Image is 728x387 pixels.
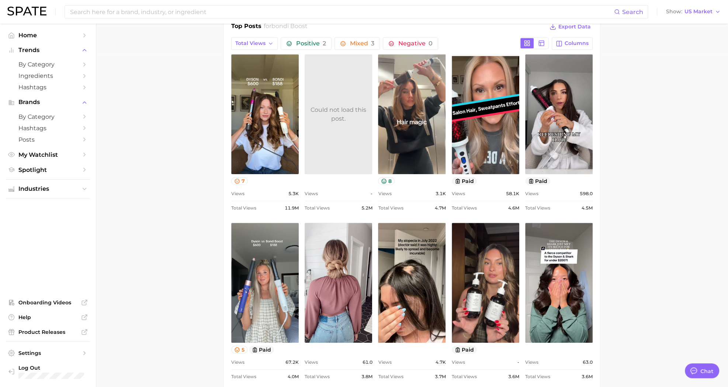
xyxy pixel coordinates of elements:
[452,358,465,367] span: Views
[580,189,593,198] span: 598.0
[285,358,299,367] span: 67.2k
[452,189,465,198] span: Views
[18,314,77,321] span: Help
[288,189,299,198] span: 5.3k
[231,204,256,212] span: Total Views
[305,358,318,367] span: Views
[6,97,90,108] button: Brands
[525,177,551,185] button: paid
[398,41,433,46] span: Negative
[231,346,247,353] button: 5
[6,348,90,359] a: Settings
[249,346,274,353] button: paid
[435,204,446,212] span: 4.7m
[378,204,403,212] span: Total Views
[305,189,318,198] span: Views
[18,47,77,53] span: Trends
[6,326,90,338] a: Product Releases
[508,204,519,212] span: 4.6m
[231,372,256,381] span: Total Views
[264,22,308,33] h2: for
[582,204,593,212] span: 4.5m
[18,99,77,106] span: Brands
[6,59,90,70] a: by Category
[18,299,77,306] span: Onboarding Videos
[452,346,477,353] button: paid
[7,7,46,15] img: SPATE
[6,111,90,122] a: by Category
[296,41,326,46] span: Positive
[378,189,391,198] span: Views
[452,372,477,381] span: Total Views
[452,177,477,185] button: paid
[231,22,261,33] h1: Top Posts
[684,10,713,14] span: US Market
[18,364,91,371] span: Log Out
[18,113,77,120] span: by Category
[525,358,538,367] span: Views
[6,70,90,82] a: Ingredients
[361,204,372,212] span: 5.2m
[18,125,77,132] span: Hashtags
[378,372,403,381] span: Total Views
[6,134,90,145] a: Posts
[436,358,446,367] span: 4.7k
[18,84,77,91] span: Hashtags
[622,8,643,15] span: Search
[583,358,593,367] span: 63.0
[18,186,77,192] span: Industries
[558,24,591,30] span: Export Data
[508,372,519,381] span: 3.6m
[517,358,519,367] span: -
[231,177,248,185] button: 7
[552,37,593,50] button: Columns
[378,358,391,367] span: Views
[288,372,299,381] span: 4.0m
[525,204,550,212] span: Total Views
[350,41,374,46] span: Mixed
[6,82,90,93] a: Hashtags
[371,40,374,47] span: 3
[18,61,77,68] span: by Category
[362,358,372,367] span: 61.0
[18,136,77,143] span: Posts
[6,183,90,194] button: Industries
[429,40,433,47] span: 0
[666,10,682,14] span: Show
[582,372,593,381] span: 3.6m
[18,350,77,356] span: Settings
[565,40,589,46] span: Columns
[6,312,90,323] a: Help
[285,204,299,212] span: 11.9m
[6,149,90,160] a: My Watchlist
[305,54,372,174] a: Could not load this post.
[525,372,550,381] span: Total Views
[6,362,90,381] a: Log out. Currently logged in with e-mail mzreik@lashcoholding.com.
[361,372,372,381] span: 3.8m
[305,204,330,212] span: Total Views
[69,6,614,18] input: Search here for a brand, industry, or ingredient
[18,329,77,335] span: Product Releases
[548,22,593,32] button: Export Data
[6,122,90,134] a: Hashtags
[378,177,395,185] button: 8
[452,204,477,212] span: Total Views
[6,45,90,56] button: Trends
[525,189,538,198] span: Views
[6,30,90,41] a: Home
[435,372,446,381] span: 3.7m
[231,189,245,198] span: Views
[18,166,77,173] span: Spotlight
[235,40,266,46] span: Total Views
[305,372,330,381] span: Total Views
[506,189,519,198] span: 58.1k
[18,72,77,79] span: Ingredients
[271,23,308,30] span: bondi boost
[231,37,278,50] button: Total Views
[436,189,446,198] span: 3.1k
[231,358,245,367] span: Views
[6,164,90,176] a: Spotlight
[305,106,372,123] div: Could not load this post.
[370,189,372,198] span: -
[664,7,722,17] button: ShowUS Market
